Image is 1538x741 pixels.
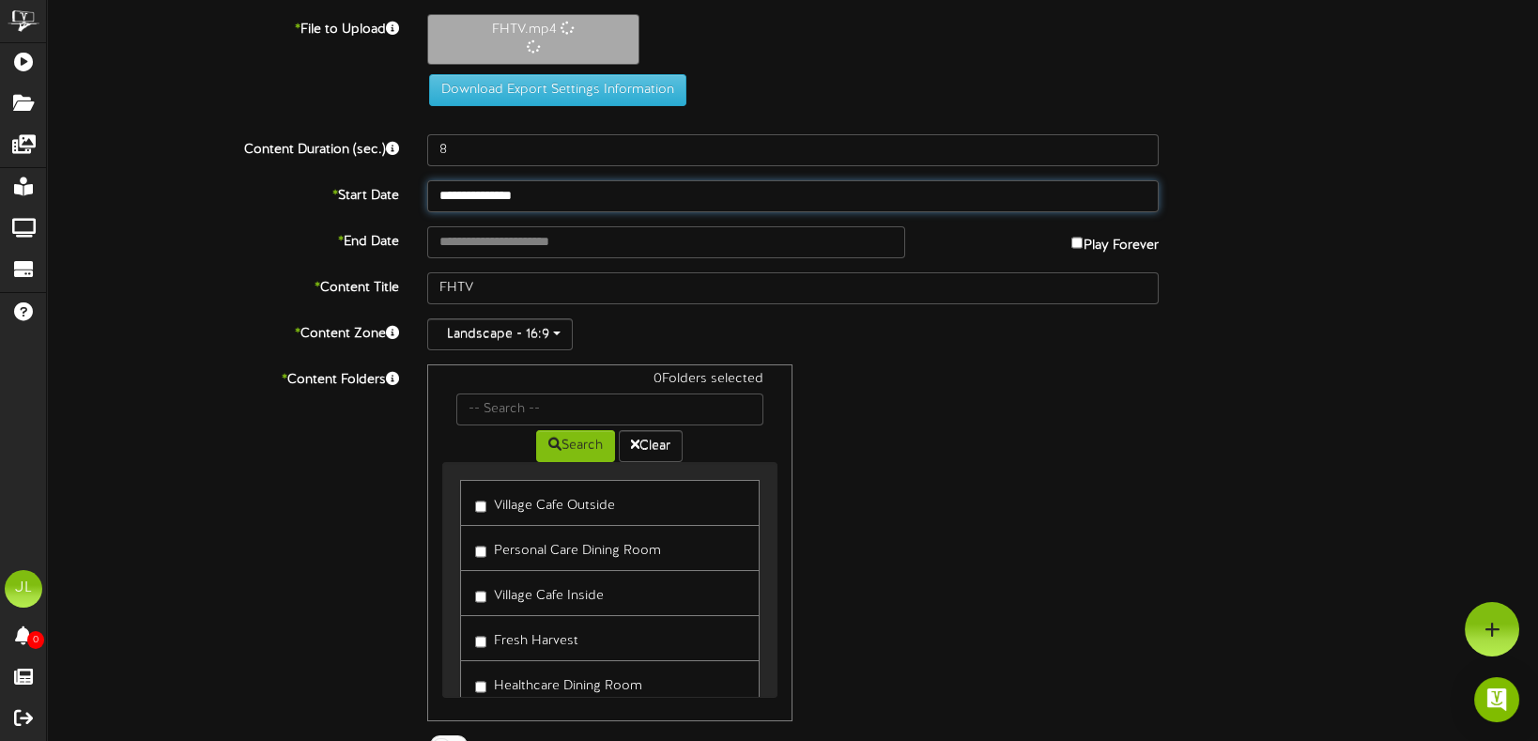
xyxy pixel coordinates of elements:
label: Content Title [33,272,413,298]
button: Landscape - 16:9 [427,318,573,350]
label: Play Forever [1071,226,1159,255]
label: Personal Care Dining Room [475,535,661,561]
label: Village Cafe Outside [475,490,615,516]
label: Fresh Harvest [475,625,578,651]
button: Download Export Settings Information [429,74,686,106]
button: Clear [619,430,683,462]
label: End Date [33,226,413,252]
label: Content Zone [33,318,413,344]
input: Fresh Harvest [475,636,487,648]
label: Healthcare Dining Room [475,671,642,696]
div: JL [5,570,42,608]
input: Healthcare Dining Room [475,681,487,693]
input: -- Search -- [456,394,764,425]
input: Title of this Content [427,272,1159,304]
label: Content Duration (sec.) [33,134,413,160]
div: Open Intercom Messenger [1474,677,1519,722]
input: Village Cafe Outside [475,501,487,513]
label: Start Date [33,180,413,206]
input: Personal Care Dining Room [475,546,487,558]
label: File to Upload [33,14,413,39]
div: 0 Folders selected [442,370,778,394]
label: Content Folders [33,364,413,390]
span: 0 [27,631,44,649]
a: Download Export Settings Information [420,83,686,97]
input: Village Cafe Inside [475,591,487,603]
button: Search [536,430,615,462]
input: Play Forever [1071,237,1084,249]
label: Village Cafe Inside [475,580,604,606]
